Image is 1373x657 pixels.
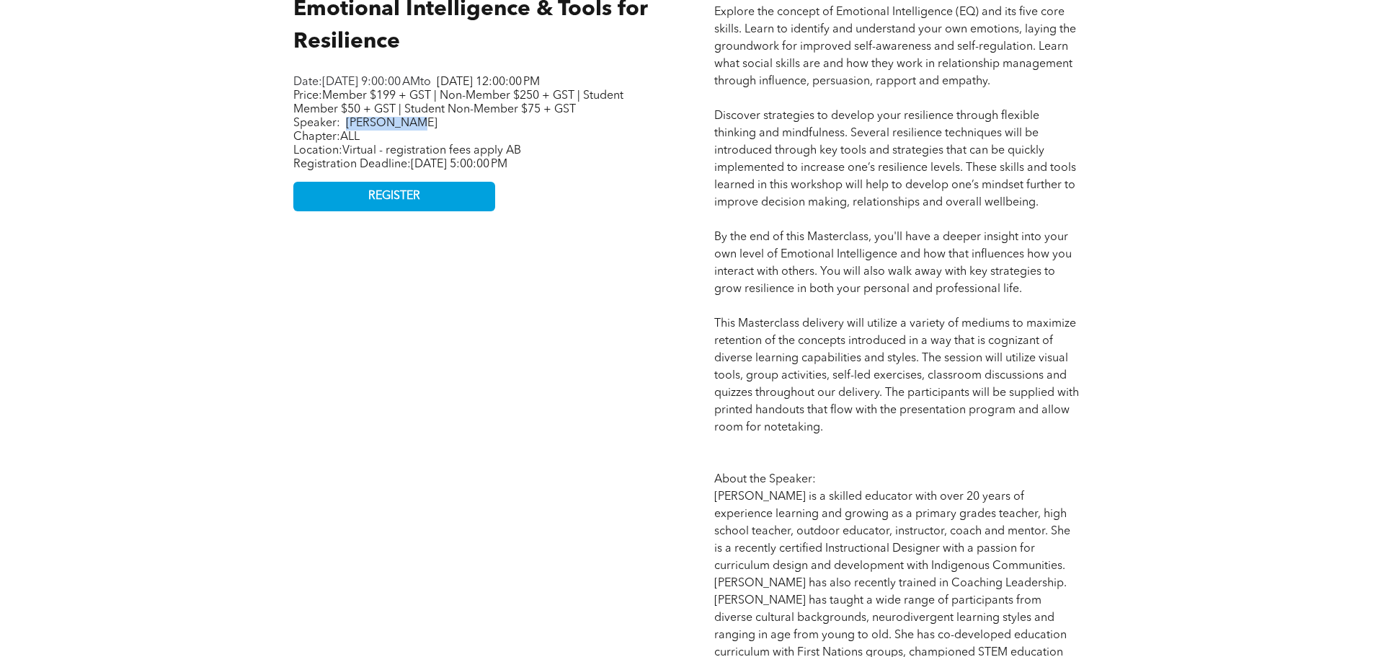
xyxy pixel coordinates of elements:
span: Chapter: [293,131,360,143]
span: Speaker: [293,118,340,129]
span: [DATE] 12:00:00 PM [437,76,540,88]
span: ALL [340,131,360,143]
span: [DATE] 5:00:00 PM [411,159,507,170]
a: REGISTER [293,182,495,211]
span: Price: [293,90,623,115]
span: Virtual - registration fees apply AB [342,145,521,156]
span: [PERSON_NAME] [346,118,437,129]
span: Member $199 + GST | Non-Member $250 + GST | Student Member $50 + GST | Student Non-Member $75 + GST [293,90,623,115]
span: Location: Registration Deadline: [293,145,521,170]
span: REGISTER [368,190,420,203]
span: Date: to [293,76,431,88]
span: [DATE] 9:00:00 AM [322,76,420,88]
